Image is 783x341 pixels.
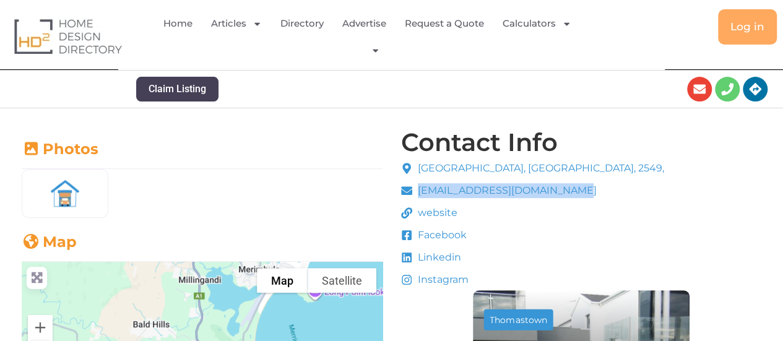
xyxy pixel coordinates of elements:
span: Linkedin [415,250,461,265]
a: [EMAIL_ADDRESS][DOMAIN_NAME] [401,183,665,198]
a: Directory [280,9,324,38]
div: Thomastown [490,315,547,324]
a: Calculators [503,9,571,38]
button: Zoom in [28,315,53,340]
a: Map [22,233,77,251]
button: Show street map [257,268,308,293]
a: Advertise [342,9,386,38]
nav: Menu [160,9,584,63]
img: Garage Door Supply & Repair Icon [22,170,108,217]
span: [EMAIL_ADDRESS][DOMAIN_NAME] [415,183,597,198]
button: Show satellite imagery [308,268,376,293]
button: Claim Listing [136,77,218,101]
a: Photos [22,140,98,158]
a: Log in [718,9,777,45]
a: Home [163,9,193,38]
a: Articles [211,9,262,38]
h4: Contact Info [401,130,558,155]
a: Request a Quote [405,9,484,38]
span: Instagram [415,272,469,287]
span: Facebook [415,228,467,243]
span: website [415,205,457,220]
span: [GEOGRAPHIC_DATA], [GEOGRAPHIC_DATA], 2549, [415,161,664,176]
span: Log in [730,22,764,32]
